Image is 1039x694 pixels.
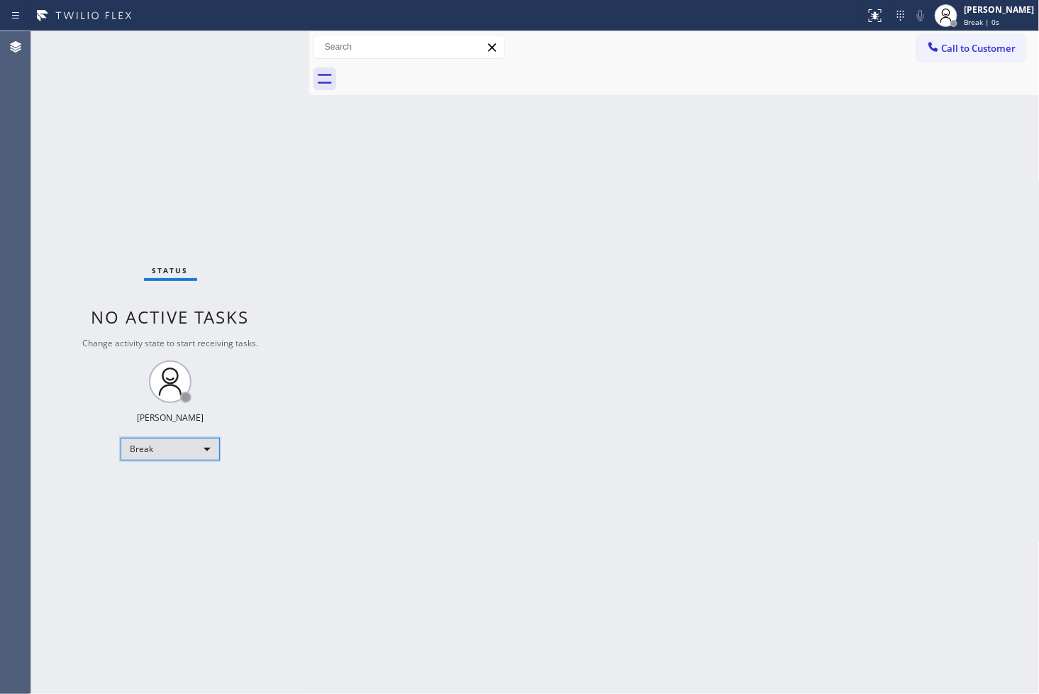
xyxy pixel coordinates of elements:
span: Break | 0s [965,17,1000,27]
button: Call to Customer [917,35,1026,62]
span: No active tasks [91,305,250,329]
input: Search [314,35,504,58]
div: [PERSON_NAME] [965,4,1035,16]
button: Mute [911,6,930,26]
div: [PERSON_NAME] [137,412,204,424]
span: Status [152,265,189,275]
span: Call to Customer [942,42,1016,55]
div: Break [121,438,220,461]
span: Change activity state to start receiving tasks. [82,337,258,349]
